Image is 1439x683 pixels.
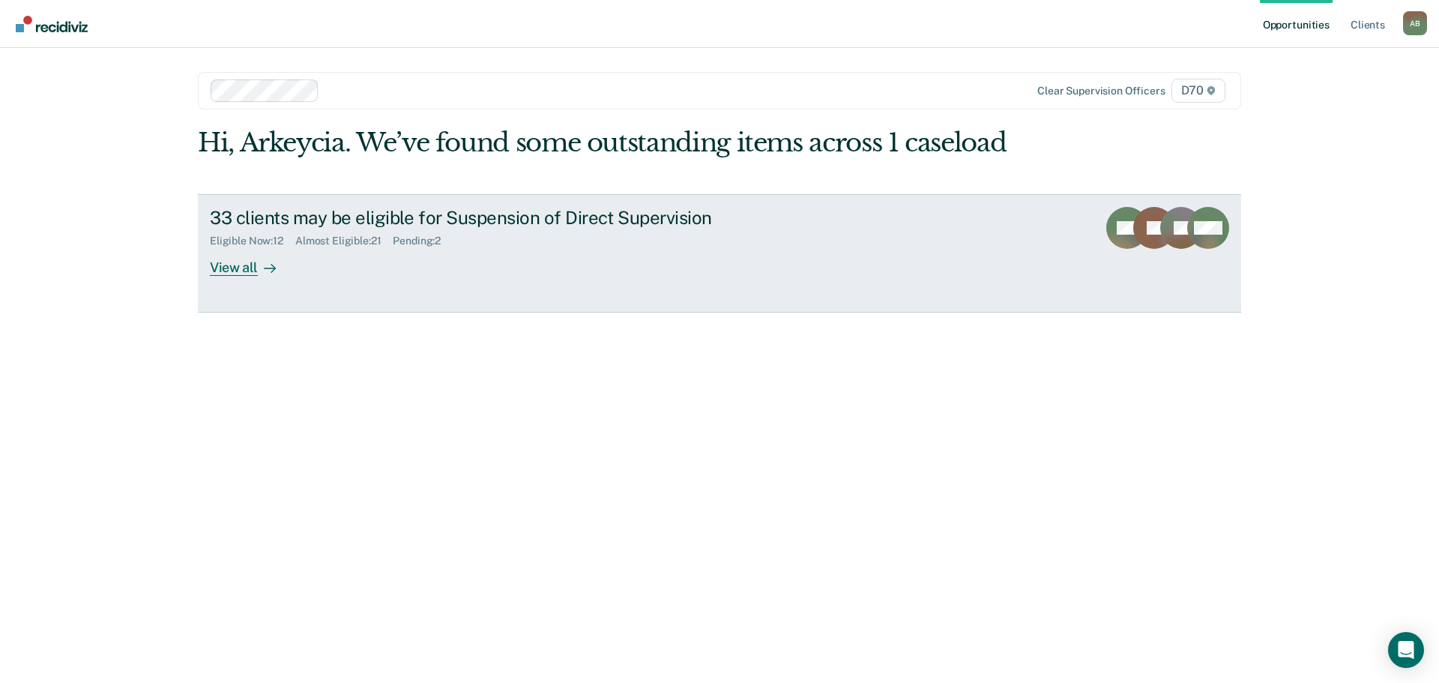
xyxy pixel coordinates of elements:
[393,235,453,247] div: Pending : 2
[210,235,295,247] div: Eligible Now : 12
[1171,79,1225,103] span: D70
[1403,11,1427,35] div: A B
[210,247,294,276] div: View all
[16,16,88,32] img: Recidiviz
[1388,632,1424,668] div: Open Intercom Messenger
[295,235,393,247] div: Almost Eligible : 21
[1403,11,1427,35] button: Profile dropdown button
[198,194,1241,313] a: 33 clients may be eligible for Suspension of Direct SupervisionEligible Now:12Almost Eligible:21P...
[198,127,1033,158] div: Hi, Arkeycia. We’ve found some outstanding items across 1 caseload
[1037,85,1165,97] div: Clear supervision officers
[210,207,736,229] div: 33 clients may be eligible for Suspension of Direct Supervision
